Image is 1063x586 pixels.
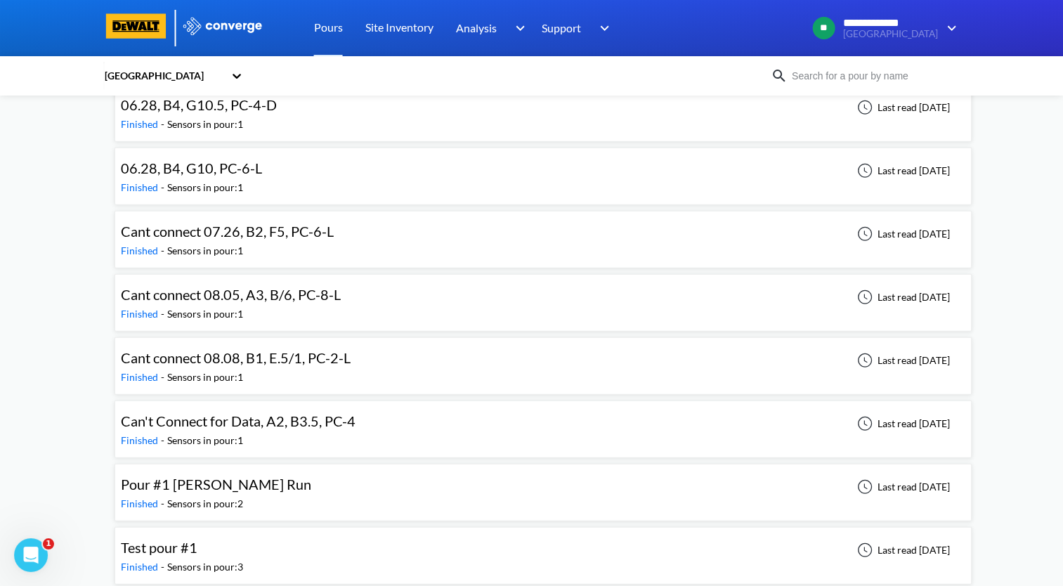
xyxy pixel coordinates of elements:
a: Can't Connect for Data, A2, B3.5, PC-4Finished-Sensors in pour:1Last read [DATE] [115,417,972,429]
span: - [161,561,167,573]
span: - [161,308,167,320]
div: Sensors in pour: 1 [167,180,243,195]
span: Finished [121,371,161,383]
a: Cant connect 08.05, A3, B/6, PC-8-LFinished-Sensors in pour:1Last read [DATE] [115,290,972,302]
div: Sensors in pour: 1 [167,370,243,385]
a: 06.28, B4, G10, PC-6-LFinished-Sensors in pour:1Last read [DATE] [115,164,972,176]
span: Analysis [456,19,497,37]
img: downArrow.svg [506,20,528,37]
span: Finished [121,497,161,509]
a: Pour #1 [PERSON_NAME] RunFinished-Sensors in pour:2Last read [DATE] [115,480,972,492]
span: Finished [121,561,161,573]
span: Finished [121,434,161,446]
span: - [161,118,167,130]
img: logo_ewhite.svg [182,17,263,35]
div: Last read [DATE] [849,289,954,306]
div: Sensors in pour: 3 [167,559,243,575]
img: icon-search.svg [771,67,788,84]
span: - [161,181,167,193]
a: Cant connect 07.26, B2, F5, PC-6-LFinished-Sensors in pour:1Last read [DATE] [115,227,972,239]
span: 06.28, B4, G10.5, PC-4-D [121,96,277,113]
div: Last read [DATE] [849,226,954,242]
span: - [161,497,167,509]
div: Last read [DATE] [849,542,954,559]
span: Finished [121,245,161,256]
span: Finished [121,308,161,320]
div: [GEOGRAPHIC_DATA] [103,68,224,84]
span: Cant connect 08.05, A3, B/6, PC-8-L [121,286,341,303]
span: Pour #1 [PERSON_NAME] Run [121,476,311,493]
img: downArrow.svg [591,20,613,37]
div: Sensors in pour: 1 [167,306,243,322]
span: Cant connect 08.08, B1, E.5/1, PC-2-L [121,349,351,366]
span: 06.28, B4, G10, PC-6-L [121,159,262,176]
img: downArrow.svg [938,20,960,37]
div: Sensors in pour: 1 [167,117,243,132]
span: Finished [121,118,161,130]
span: - [161,245,167,256]
span: - [161,434,167,446]
div: Last read [DATE] [849,162,954,179]
span: Support [542,19,581,37]
a: Cant connect 08.08, B1, E.5/1, PC-2-LFinished-Sensors in pour:1Last read [DATE] [115,353,972,365]
span: [GEOGRAPHIC_DATA] [843,29,938,39]
span: Finished [121,181,161,193]
div: Sensors in pour: 1 [167,243,243,259]
div: Sensors in pour: 1 [167,433,243,448]
span: Cant connect 07.26, B2, F5, PC-6-L [121,223,334,240]
a: 06.28, B4, G10.5, PC-4-DFinished-Sensors in pour:1Last read [DATE] [115,100,972,112]
span: - [161,371,167,383]
span: Test pour #1 [121,539,197,556]
iframe: Intercom live chat [14,538,48,572]
img: logo-dewalt.svg [103,13,169,39]
div: Sensors in pour: 2 [167,496,243,512]
span: Can't Connect for Data, A2, B3.5, PC-4 [121,412,356,429]
span: 1 [43,538,54,549]
div: Last read [DATE] [849,478,954,495]
div: Last read [DATE] [849,352,954,369]
a: Test pour #1Finished-Sensors in pour:3Last read [DATE] [115,543,972,555]
input: Search for a pour by name [788,68,958,84]
div: Last read [DATE] [849,415,954,432]
div: Last read [DATE] [849,99,954,116]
